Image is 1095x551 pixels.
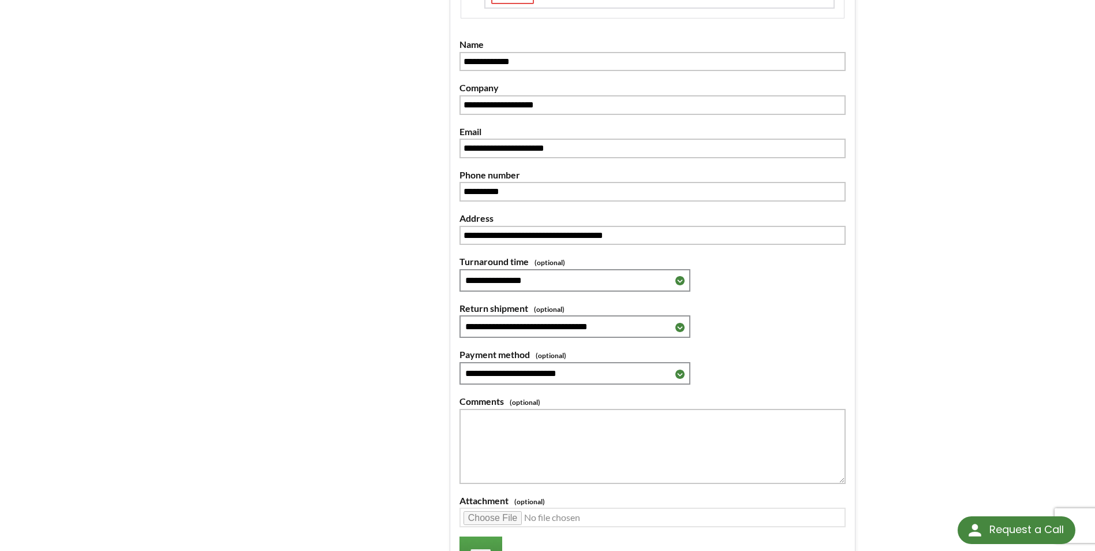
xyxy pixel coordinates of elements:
div: Request a Call [989,516,1064,543]
label: Phone number [459,167,846,183]
label: Return shipment [459,301,846,316]
label: Turnaround time [459,254,846,269]
img: round button [966,521,984,539]
label: Payment method [459,347,846,362]
label: Attachment [459,493,846,508]
label: Comments [459,394,846,409]
label: Company [459,80,846,95]
label: Email [459,124,846,139]
label: Address [459,211,846,226]
div: Request a Call [958,516,1075,544]
label: Name [459,37,846,52]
